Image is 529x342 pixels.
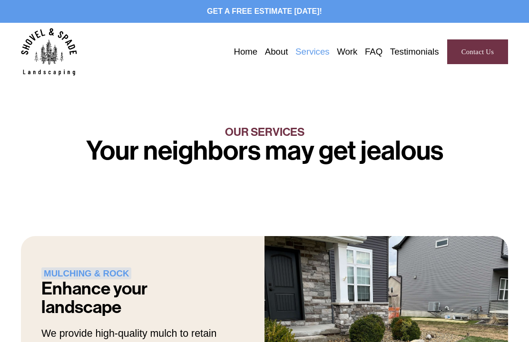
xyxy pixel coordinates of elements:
a: Contact Us [447,39,508,64]
span: OUR SERVICES [225,125,304,139]
h2: Enhance your landscape [41,280,224,316]
a: Services [295,45,330,59]
img: Shovel &amp; Spade Landscaping [21,28,77,76]
a: Home [234,45,257,59]
strong: MULCHING & ROCK [41,267,131,279]
a: About [265,45,288,59]
a: FAQ [365,45,382,59]
a: Testimonials [390,45,439,59]
a: Work [337,45,357,59]
h1: Your neighbors may get jealous [21,138,508,164]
